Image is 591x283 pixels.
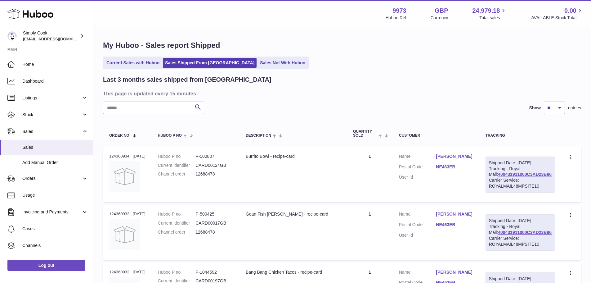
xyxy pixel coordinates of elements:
div: 124360933 | [DATE] [109,211,146,217]
dd: P-1044592 [195,269,233,275]
span: Sales [22,129,82,135]
a: 400431911000C3AD23B86 [498,172,552,177]
div: Carrier Service: ROYALMAIL48MPSITE10 [489,235,552,247]
dd: P-500425 [195,211,233,217]
a: [PERSON_NAME] [436,211,473,217]
dt: User Id [399,232,436,238]
a: Sales Shipped From [GEOGRAPHIC_DATA] [163,58,257,68]
h3: This page is updated every 15 minutes [103,90,580,97]
dt: Name [399,211,436,219]
dd: CARD00017GB [195,220,233,226]
div: Simply Cook [23,30,79,42]
a: [PERSON_NAME] [436,153,473,159]
div: Bang Bang Chicken Tacos - recipe-card [246,269,341,275]
a: Log out [7,260,85,271]
td: 1 [347,205,393,260]
strong: 9973 [392,7,406,15]
span: Channels [22,243,88,249]
dd: P-500807 [195,153,233,159]
div: Goan Fish [PERSON_NAME] - recipe-card [246,211,341,217]
span: Stock [22,112,82,118]
dt: Postal Code [399,164,436,171]
label: Show [529,105,541,111]
span: Order No [109,134,129,138]
a: 24,979.18 Total sales [472,7,507,21]
div: Customer [399,134,473,138]
dt: Postal Code [399,222,436,229]
div: Tracking - Royal Mail: [486,214,555,250]
span: Home [22,62,88,67]
a: 0.00 AVAILABLE Stock Total [531,7,584,21]
a: NE463EB [436,222,473,228]
dt: Huboo P no [158,269,196,275]
img: internalAdmin-9973@internal.huboo.com [7,31,17,41]
dt: Huboo P no [158,153,196,159]
span: Usage [22,192,88,198]
span: 24,979.18 [472,7,500,15]
span: Quantity Sold [353,130,377,138]
div: 124360934 | [DATE] [109,153,146,159]
dt: Current identifier [158,220,196,226]
img: no-photo.jpg [109,219,140,250]
div: Currency [431,15,448,21]
a: 400431911000C3AD23B86 [498,230,552,235]
dt: Name [399,153,436,161]
div: 124360932 | [DATE] [109,269,146,275]
a: Sales Not With Huboo [258,58,307,68]
span: Description [246,134,271,138]
div: Burrito Bowl - recipe-card [246,153,341,159]
img: no-photo.jpg [109,161,140,192]
span: [EMAIL_ADDRESS][DOMAIN_NAME] [23,36,91,41]
dd: 12688478 [195,229,233,235]
div: Carrier Service: ROYALMAIL48MPSITE10 [489,177,552,189]
dt: Channel order [158,229,196,235]
dt: Name [399,269,436,277]
dt: Current identifier [158,162,196,168]
span: Add Manual Order [22,160,88,166]
strong: GBP [435,7,448,15]
a: [PERSON_NAME] [436,269,473,275]
a: Current Sales with Huboo [104,58,162,68]
span: Total sales [479,15,507,21]
span: entries [568,105,581,111]
span: Huboo P no [158,134,182,138]
span: Sales [22,144,88,150]
h2: Last 3 months sales shipped from [GEOGRAPHIC_DATA] [103,75,271,84]
div: Tracking [486,134,555,138]
dd: 12688478 [195,171,233,177]
span: 0.00 [564,7,576,15]
a: NE463EB [436,164,473,170]
span: AVAILABLE Stock Total [531,15,584,21]
dd: CARD00124GB [195,162,233,168]
div: Shipped Date: [DATE] [489,218,552,224]
span: Orders [22,176,82,181]
dt: User Id [399,174,436,180]
span: Dashboard [22,78,88,84]
span: Cases [22,226,88,232]
span: Listings [22,95,82,101]
dt: Huboo P no [158,211,196,217]
div: Huboo Ref [386,15,406,21]
h1: My Huboo - Sales report Shipped [103,40,581,50]
span: Invoicing and Payments [22,209,82,215]
dt: Channel order [158,171,196,177]
div: Tracking - Royal Mail: [486,157,555,193]
td: 1 [347,147,393,202]
div: Shipped Date: [DATE] [489,276,552,282]
div: Shipped Date: [DATE] [489,160,552,166]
